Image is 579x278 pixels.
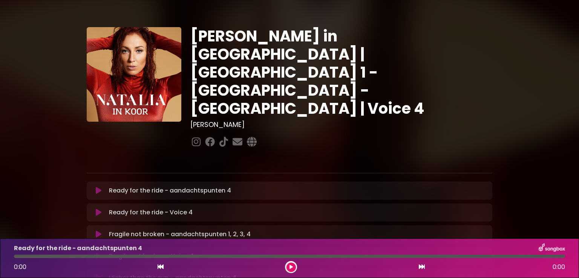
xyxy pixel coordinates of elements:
[109,186,231,195] p: Ready for the ride - aandachtspunten 4
[14,263,26,271] span: 0:00
[190,27,492,118] h1: [PERSON_NAME] in [GEOGRAPHIC_DATA] | [GEOGRAPHIC_DATA] 1 - [GEOGRAPHIC_DATA] - [GEOGRAPHIC_DATA] ...
[553,263,565,272] span: 0:00
[109,208,193,217] p: Ready for the ride - Voice 4
[14,244,142,253] p: Ready for the ride - aandachtspunten 4
[190,121,492,129] h3: [PERSON_NAME]
[539,243,565,253] img: songbox-logo-white.png
[109,230,251,239] p: Fragile not broken - aandachtspunten 1, 2, 3, 4
[87,27,181,122] img: YTVS25JmS9CLUqXqkEhs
